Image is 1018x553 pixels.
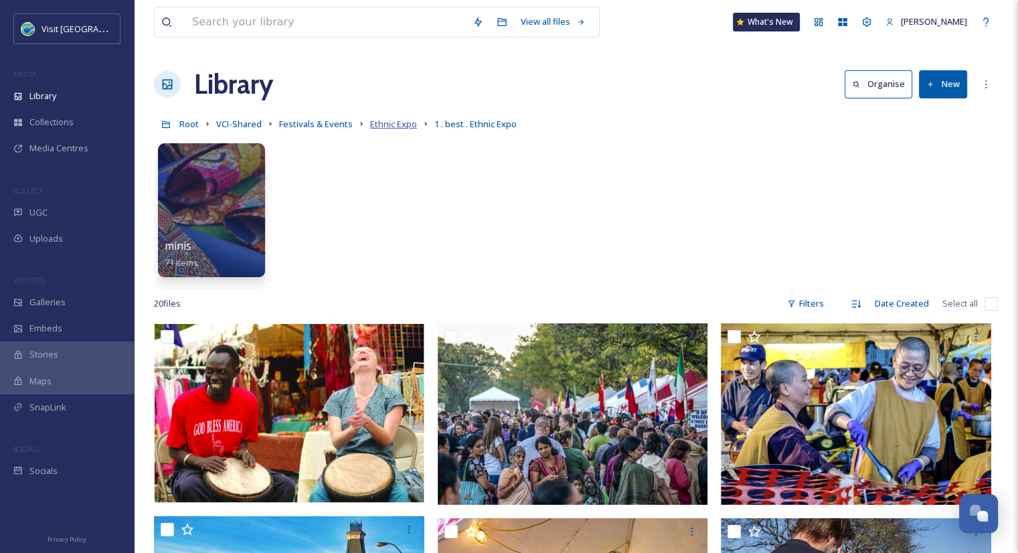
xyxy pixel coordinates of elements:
a: Privacy Policy [48,530,86,546]
span: Stories [29,348,58,361]
img: crowd-shot-credit-don-nissen-cavc.jpg [438,323,708,505]
a: 1 . best . Ethnic Expo [434,116,517,132]
span: Visit [GEOGRAPHIC_DATA] [US_STATE] [41,22,193,35]
button: Organise [845,70,912,98]
span: minis [165,238,191,253]
span: 71 items [165,256,198,268]
span: Galleries [29,296,66,309]
span: Socials [29,465,58,477]
a: Library [194,64,273,104]
a: minis71 items [165,240,198,268]
a: [PERSON_NAME] [879,9,974,35]
span: WIDGETS [13,275,44,285]
span: UGC [29,206,48,219]
a: VCI-Shared [216,116,262,132]
a: What's New [733,13,800,31]
span: Root [179,118,199,130]
a: Root [179,116,199,132]
span: VCI-Shared [216,118,262,130]
div: Filters [780,291,831,317]
input: Search your library [185,7,466,37]
span: 20 file s [154,297,181,310]
span: Maps [29,375,52,388]
span: 1 . best . Ethnic Expo [434,118,517,130]
button: Open Chat [959,494,998,533]
div: Date Created [868,291,936,317]
span: [PERSON_NAME] [901,15,967,27]
span: MEDIA [13,69,37,79]
span: Select all [942,297,978,310]
span: Uploads [29,232,63,245]
a: View all files [514,9,592,35]
span: Library [29,90,56,102]
img: cvctwitlogo_400x400.jpg [21,22,35,35]
span: Ethnic Expo [370,118,417,130]
span: Privacy Policy [48,535,86,544]
span: COLLECT [13,185,42,195]
a: Ethnic Expo [370,116,417,132]
span: SOCIALS [13,444,40,454]
span: Media Centres [29,142,88,155]
img: DrummersAprilKnox.jpg [154,323,424,503]
span: Collections [29,116,74,129]
img: Ethnic Expo cooks credit Don Nissen CAVC.JPG [721,323,991,505]
span: SnapLink [29,401,66,414]
span: Embeds [29,322,62,335]
a: Festivals & Events [279,116,353,132]
button: New [919,70,967,98]
span: Festivals & Events [279,118,353,130]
